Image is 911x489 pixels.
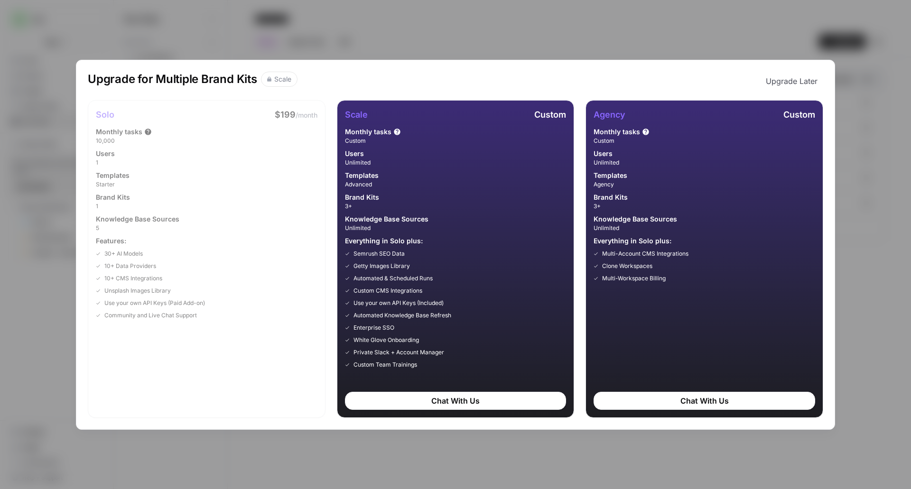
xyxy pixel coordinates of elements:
[104,311,197,320] span: Community and Live Chat Support
[594,224,815,232] span: Unlimited
[104,299,205,307] span: Use your own API Keys (Paid Add-on)
[96,149,115,158] span: Users
[353,249,405,258] span: Semrush SEO Data
[96,108,114,121] h1: Solo
[353,336,419,344] span: White Glove Onboarding
[760,72,823,91] button: Upgrade Later
[594,158,815,167] span: Unlimited
[96,180,317,189] span: Starter
[345,202,567,211] span: 3+
[88,72,257,91] h1: Upgrade for Multiple Brand Kits
[345,193,379,202] span: Brand Kits
[96,202,317,211] span: 1
[96,236,317,246] span: Features:
[594,180,815,189] span: Agency
[345,392,567,410] div: Chat With Us
[345,149,364,158] span: Users
[96,171,130,180] span: Templates
[594,149,613,158] span: Users
[345,137,567,145] span: Custom
[345,108,368,121] h1: Scale
[274,74,291,84] div: Scale
[104,249,143,258] span: 30+ AI Models
[594,193,628,202] span: Brand Kits
[345,180,567,189] span: Advanced
[104,286,171,295] span: Unsplash Images Library
[594,236,815,246] span: Everything in Solo plus:
[594,127,640,137] span: Monthly tasks
[96,127,142,137] span: Monthly tasks
[353,274,433,283] span: Automated & Scheduled Runs
[345,158,567,167] span: Unlimited
[353,348,444,357] span: Private Slack + Account Manager
[296,111,317,119] span: /month
[275,110,296,120] span: $199
[96,193,130,202] span: Brand Kits
[345,127,391,137] span: Monthly tasks
[104,274,162,283] span: 10+ CMS Integrations
[353,311,451,320] span: Automated Knowledge Base Refresh
[345,224,567,232] span: Unlimited
[594,171,627,180] span: Templates
[783,110,815,120] span: Custom
[594,202,815,211] span: 3+
[96,158,317,167] span: 1
[353,262,410,270] span: Getty Images Library
[96,224,317,232] span: 5
[534,110,566,120] span: Custom
[594,392,815,410] div: Chat With Us
[602,274,666,283] span: Multi-Workspace Billing
[594,214,677,224] span: Knowledge Base Sources
[345,214,428,224] span: Knowledge Base Sources
[345,171,379,180] span: Templates
[353,360,417,369] span: Custom Team Trainings
[104,262,156,270] span: 10+ Data Providers
[594,137,815,145] span: Custom
[353,286,422,295] span: Custom CMS Integrations
[96,214,179,224] span: Knowledge Base Sources
[345,236,567,246] span: Everything in Solo plus:
[353,323,394,332] span: Enterprise SSO
[602,262,652,270] span: Clone Workspaces
[96,137,317,145] span: 10,000
[602,249,688,258] span: Multi-Account CMS Integrations
[353,299,444,307] span: Use your own API Keys (Included)
[594,108,625,121] h1: Agency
